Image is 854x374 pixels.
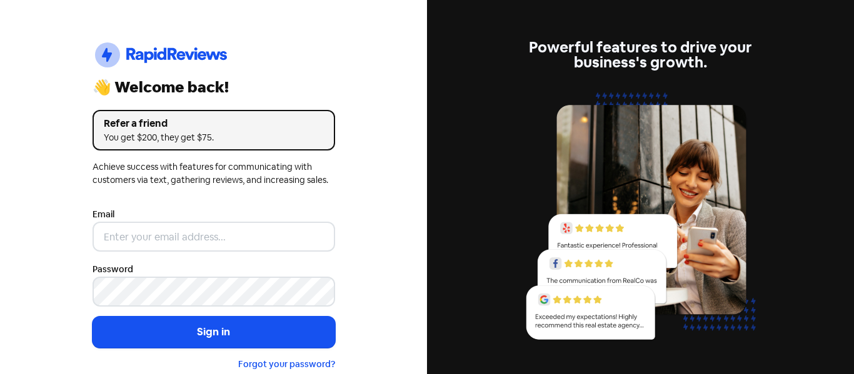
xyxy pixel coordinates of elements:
div: Powerful features to drive your business's growth. [520,40,762,70]
button: Sign in [93,317,335,348]
label: Email [93,208,114,221]
div: Refer a friend [104,116,324,131]
input: Enter your email address... [93,222,335,252]
div: You get $200, they get $75. [104,131,324,144]
div: 👋 Welcome back! [93,80,335,95]
div: Achieve success with features for communicating with customers via text, gathering reviews, and i... [93,160,335,187]
label: Password [93,263,133,276]
img: reviews [520,85,762,354]
a: Forgot your password? [238,358,335,370]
